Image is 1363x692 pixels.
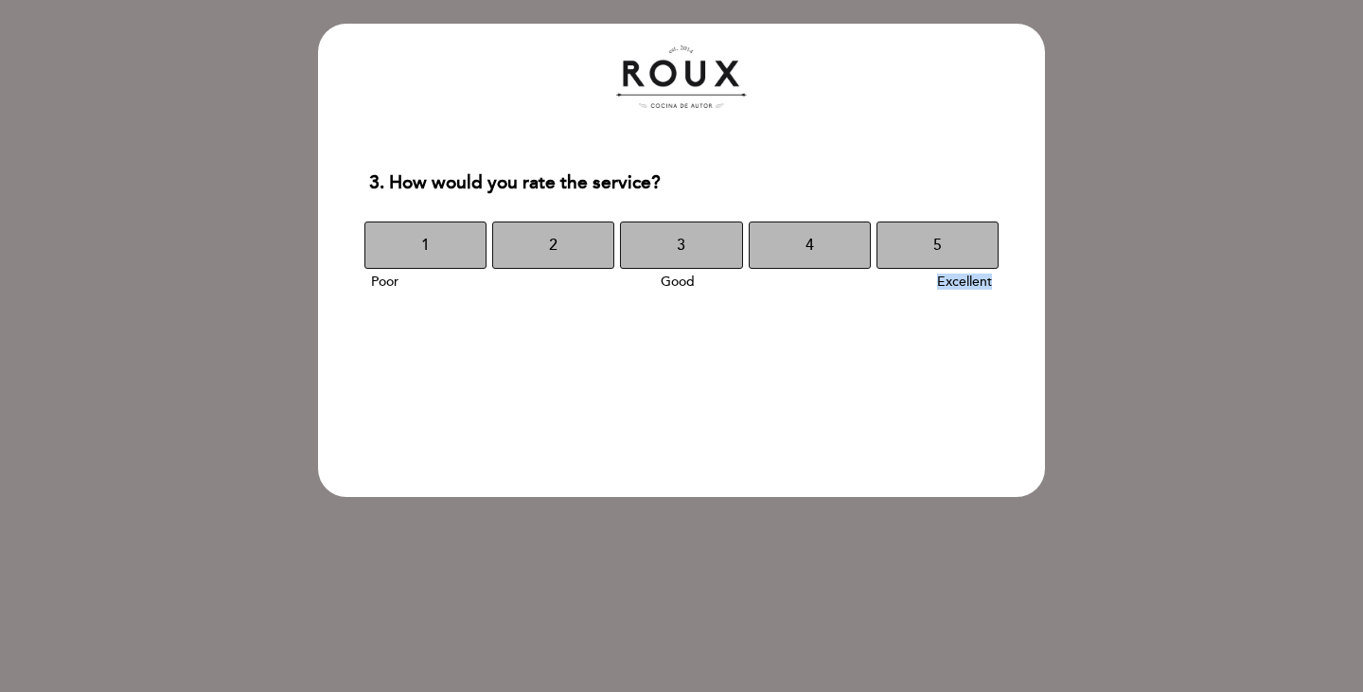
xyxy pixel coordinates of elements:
[354,160,1008,206] div: 3. How would you rate the service?
[371,274,398,290] span: Poor
[749,222,871,269] button: 4
[937,274,992,290] span: Excellent
[661,274,695,290] span: Good
[620,222,742,269] button: 3
[933,219,942,272] span: 5
[364,222,487,269] button: 1
[492,222,614,269] button: 2
[677,219,685,272] span: 3
[421,219,430,272] span: 1
[615,43,748,111] img: header_1628623130.png
[549,219,558,272] span: 2
[876,222,999,269] button: 5
[805,219,814,272] span: 4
